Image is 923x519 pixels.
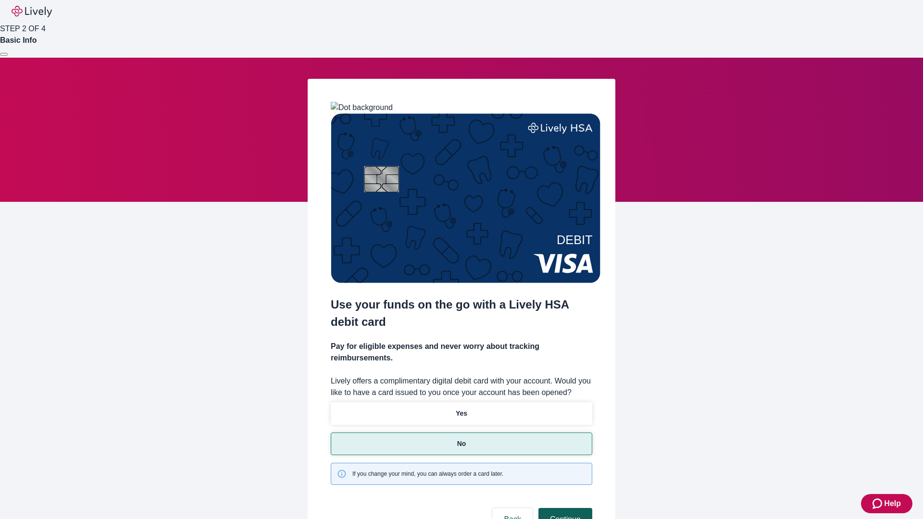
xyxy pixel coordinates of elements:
svg: Zendesk support icon [873,498,884,509]
p: Yes [456,408,467,419]
img: Dot background [331,102,393,113]
button: Zendesk support iconHelp [861,494,912,513]
p: No [457,439,466,449]
button: No [331,432,592,455]
span: If you change your mind, you can always order a card later. [352,470,503,478]
span: Help [884,498,901,509]
button: Yes [331,402,592,425]
img: Debit card [331,113,600,283]
label: Lively offers a complimentary digital debit card with your account. Would you like to have a card... [331,375,592,398]
h2: Use your funds on the go with a Lively HSA debit card [331,296,592,331]
h4: Pay for eligible expenses and never worry about tracking reimbursements. [331,341,592,364]
img: Lively [12,6,52,17]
